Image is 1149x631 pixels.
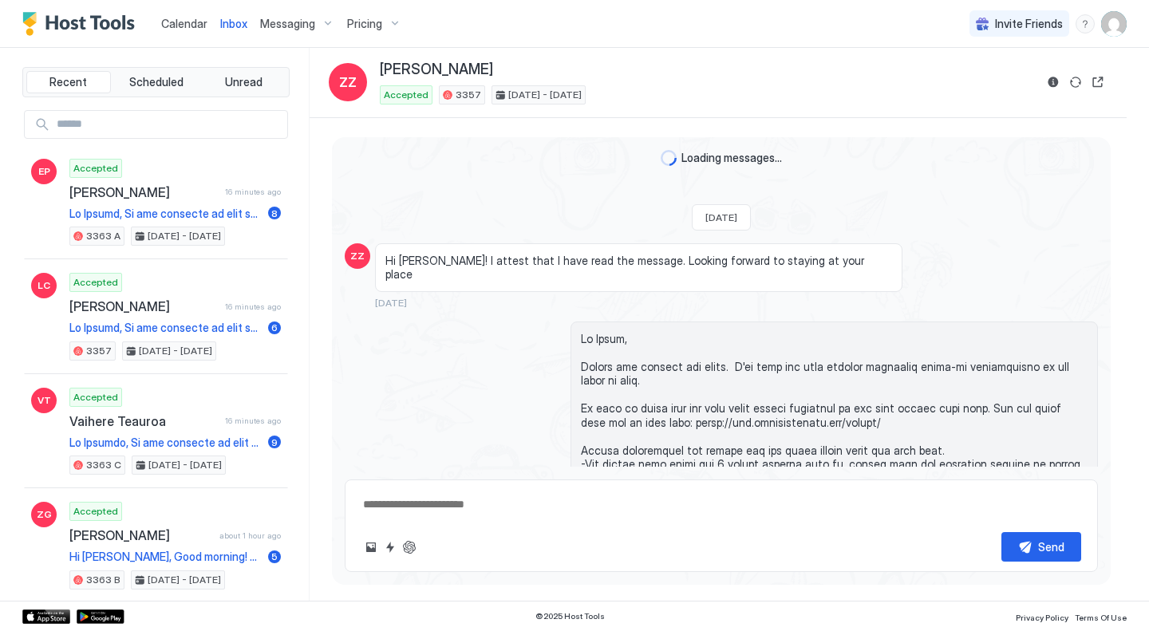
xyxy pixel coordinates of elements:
span: [PERSON_NAME] [69,527,213,543]
span: ZG [37,507,52,522]
span: [DATE] - [DATE] [508,88,582,102]
span: 9 [271,436,278,448]
span: Lo Ipsumd, Si ame consecte ad elit sed doei tem inci utlabore etdo! 🤗 Ma aliq en admi veni quis n... [69,321,262,335]
span: [PERSON_NAME] [380,61,493,79]
span: [DATE] - [DATE] [148,458,222,472]
span: 3357 [456,88,481,102]
span: Accepted [73,390,118,404]
span: 6 [271,321,278,333]
span: Accepted [384,88,428,102]
span: Scheduled [129,75,184,89]
span: 3363 B [86,573,120,587]
button: Send [1001,532,1081,562]
span: [DATE] [375,297,407,309]
button: Upload image [361,538,381,557]
span: 3357 [86,344,112,358]
span: Recent [49,75,87,89]
div: loading [661,150,677,166]
span: Pricing [347,17,382,31]
span: 5 [271,550,278,562]
span: Accepted [73,275,118,290]
span: Calendar [161,17,207,30]
span: Hi [PERSON_NAME], Good morning! 🌟 🌟 We hope your trip was great. Just a friendly reminder that [D... [69,550,262,564]
span: VT [38,393,51,408]
span: 16 minutes ago [225,416,281,426]
span: [DATE] - [DATE] [139,344,212,358]
span: Accepted [73,504,118,519]
a: App Store [22,609,70,624]
div: tab-group [22,67,290,97]
a: Inbox [220,15,247,32]
span: Lo Ipsumd, Si ame consecte ad elit sed doei tem inci utlabore etdo! 🤗 Ma aliq en admi veni quis n... [69,207,262,221]
span: [DATE] [705,211,737,223]
button: Recent [26,71,111,93]
span: LC [38,278,50,293]
span: ZZ [339,73,357,92]
span: [PERSON_NAME] [69,298,219,314]
span: [DATE] - [DATE] [148,229,221,243]
a: Google Play Store [77,609,124,624]
span: [DATE] - [DATE] [148,573,221,587]
a: Terms Of Use [1075,608,1127,625]
span: Messaging [260,17,315,31]
span: EP [38,164,50,179]
span: 16 minutes ago [225,187,281,197]
span: 3363 A [86,229,120,243]
span: Inbox [220,17,247,30]
a: Calendar [161,15,207,32]
span: Lo Ipsumdo, Si ame consecte ad elit sed doei tem inci utlabore etdo! 🤗 Ma aliq en admi veni quis ... [69,436,262,450]
span: ZZ [350,249,365,263]
span: 3363 C [86,458,121,472]
span: © 2025 Host Tools [535,611,605,621]
span: Terms Of Use [1075,613,1127,622]
div: Send [1038,538,1064,555]
a: Host Tools Logo [22,12,142,36]
span: 16 minutes ago [225,302,281,312]
button: Quick reply [381,538,400,557]
span: Accepted [73,161,118,175]
button: Unread [201,71,286,93]
span: Hi [PERSON_NAME]! I attest that I have read the message. Looking forward to staying at your place [385,254,892,282]
input: Input Field [50,111,287,138]
button: Scheduled [114,71,199,93]
span: Privacy Policy [1016,613,1068,622]
a: Privacy Policy [1016,608,1068,625]
span: about 1 hour ago [219,530,281,541]
span: Unread [225,75,263,89]
span: [PERSON_NAME] [69,184,219,200]
button: ChatGPT Auto Reply [400,538,419,557]
span: Loading messages... [681,151,782,165]
span: 8 [271,207,278,219]
span: Vaihere Teauroa [69,413,219,429]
